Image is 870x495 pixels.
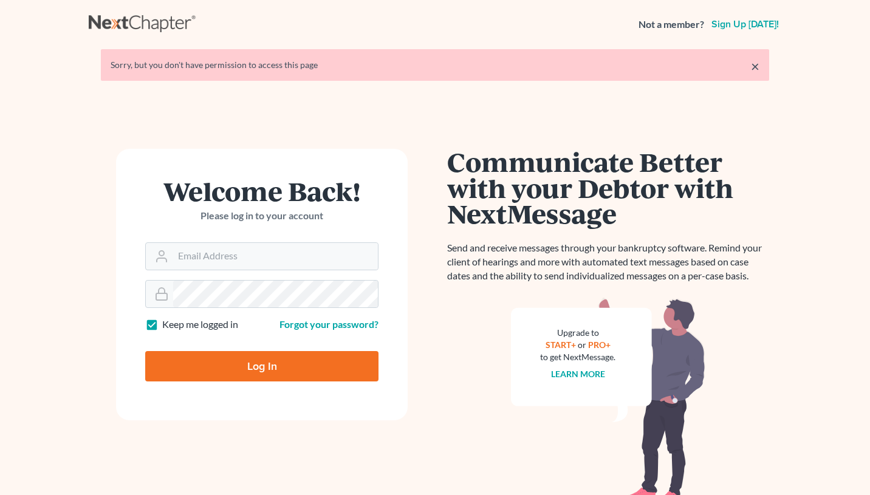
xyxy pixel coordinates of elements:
p: Send and receive messages through your bankruptcy software. Remind your client of hearings and mo... [447,241,769,283]
div: to get NextMessage. [540,351,615,363]
a: Learn more [551,369,605,379]
a: Forgot your password? [279,318,378,330]
p: Please log in to your account [145,209,378,223]
a: Sign up [DATE]! [709,19,781,29]
a: START+ [546,340,576,350]
a: PRO+ [588,340,611,350]
a: × [751,59,759,73]
input: Email Address [173,243,378,270]
input: Log In [145,351,378,381]
h1: Communicate Better with your Debtor with NextMessage [447,149,769,227]
strong: Not a member? [639,18,704,32]
h1: Welcome Back! [145,178,378,204]
div: Upgrade to [540,327,615,339]
label: Keep me logged in [162,318,238,332]
span: or [578,340,586,350]
div: Sorry, but you don't have permission to access this page [111,59,759,71]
